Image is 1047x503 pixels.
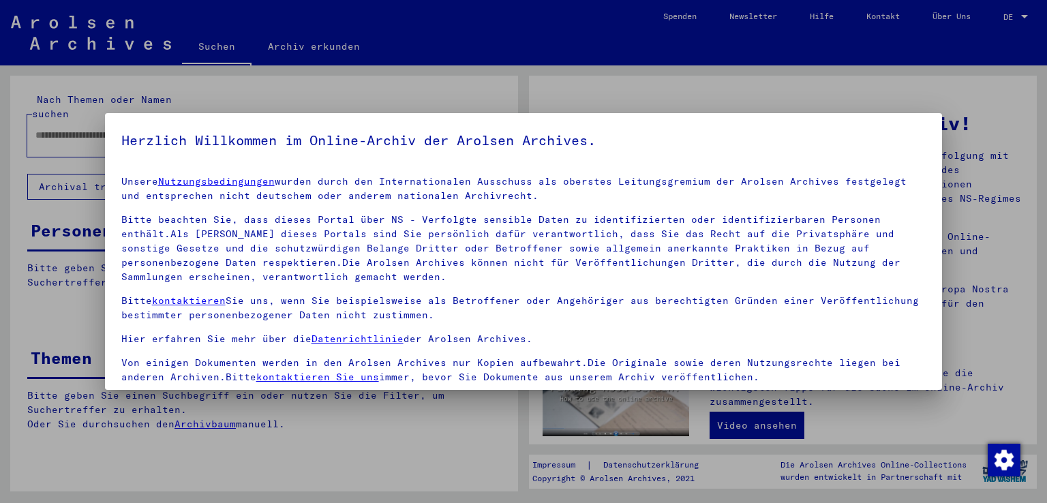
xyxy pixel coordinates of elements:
p: Hier erfahren Sie mehr über die der Arolsen Archives. [121,332,926,346]
a: Nutzungsbedingungen [158,175,275,187]
p: Bitte beachten Sie, dass dieses Portal über NS - Verfolgte sensible Daten zu identifizierten oder... [121,213,926,284]
p: Bitte Sie uns, wenn Sie beispielsweise als Betroffener oder Angehöriger aus berechtigten Gründen ... [121,294,926,322]
p: Von einigen Dokumenten werden in den Arolsen Archives nur Kopien aufbewahrt.Die Originale sowie d... [121,356,926,384]
a: kontaktieren [152,294,226,307]
h5: Herzlich Willkommen im Online-Archiv der Arolsen Archives. [121,129,926,151]
a: kontaktieren Sie uns [256,371,379,383]
p: Unsere wurden durch den Internationalen Ausschuss als oberstes Leitungsgremium der Arolsen Archiv... [121,174,926,203]
a: Datenrichtlinie [312,333,404,345]
img: Zustimmung ändern [988,444,1020,476]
